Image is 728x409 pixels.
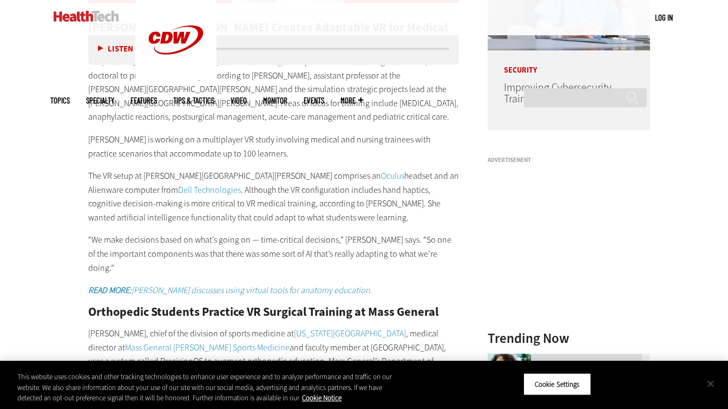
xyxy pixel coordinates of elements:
img: Administrative assistant [488,354,531,397]
a: Oculus [381,170,404,181]
span: Topics [50,96,70,105]
h3: Advertisement [488,157,650,163]
b: READ MORE: [88,284,132,296]
iframe: advertisement [488,167,650,303]
a: Video [231,96,247,105]
a: CDW [135,72,217,83]
a: Mass General [PERSON_NAME] Sports Medicine [125,342,290,353]
a: Features [130,96,157,105]
div: This website uses cookies and other tracking technologies to enhance user experience and to analy... [17,372,401,404]
em: [PERSON_NAME] discusses using virtual tools for anatomy education. [88,284,372,296]
a: Dell Technologies [178,184,241,196]
button: Close [699,372,723,395]
span: More [340,96,363,105]
a: READ MORE:[PERSON_NAME] discusses using virtual tools for anatomy education. [88,284,372,296]
span: Specialty [86,96,114,105]
a: More information about your privacy [302,393,342,402]
button: Cookie Settings [523,373,591,395]
p: [PERSON_NAME] is working on a multiplayer VR study involving medical and nursing trainees with pr... [88,133,460,160]
a: MonITor [263,96,287,105]
p: “We make decisions based on what’s going on — time-critical decisions,” [PERSON_NAME] says. “So o... [88,233,460,275]
a: Events [304,96,324,105]
h3: Trending Now [488,332,650,345]
a: [US_STATE][GEOGRAPHIC_DATA] [294,328,406,339]
a: Administrative assistant [488,354,536,362]
img: Home [54,11,119,22]
a: Tips & Tactics [173,96,214,105]
h2: Orthopedic Students Practice VR Surgical Training at Mass General [88,306,460,318]
div: User menu [655,12,673,23]
a: Log in [655,12,673,22]
a: Improving Cybersecurity Training for Healthcare Staff [504,80,627,106]
p: [PERSON_NAME], chief of the division of sports medicine at , medical director at and faculty memb... [88,327,460,396]
p: The VR setup at [PERSON_NAME][GEOGRAPHIC_DATA][PERSON_NAME] comprises an headset and an Alienware... [88,169,460,224]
